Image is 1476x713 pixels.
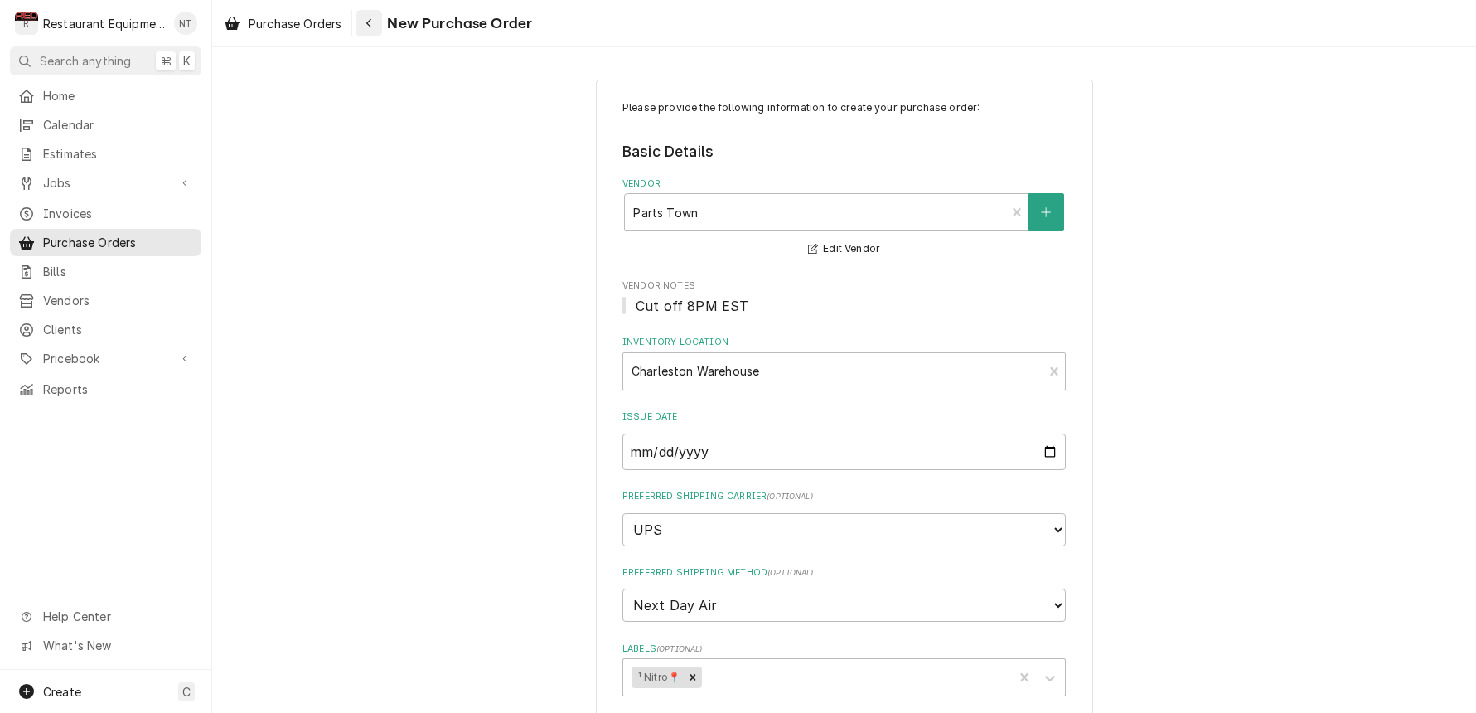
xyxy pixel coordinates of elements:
span: Purchase Orders [43,234,193,251]
span: Clients [43,321,193,338]
span: Purchase Orders [249,15,341,32]
div: NT [174,12,197,35]
span: Vendor Notes [622,279,1066,293]
div: R [15,12,38,35]
span: K [183,52,191,70]
span: Search anything [40,52,131,70]
div: Vendor Notes [622,279,1066,315]
a: Go to What's New [10,632,201,659]
a: Go to Help Center [10,603,201,630]
label: Issue Date [622,410,1066,424]
a: Calendar [10,111,201,138]
button: Search anything⌘K [10,46,201,75]
p: Please provide the following information to create your purchase order: [622,100,1066,115]
div: Restaurant Equipment Diagnostics [43,15,165,32]
a: Clients [10,316,201,343]
div: Vendor [622,177,1066,259]
div: Restaurant Equipment Diagnostics's Avatar [15,12,38,35]
span: Calendar [43,116,193,133]
a: Invoices [10,200,201,227]
span: Estimates [43,145,193,162]
span: Jobs [43,174,168,192]
button: Edit Vendor [806,239,883,259]
div: Inventory Location [622,336,1066,390]
span: New Purchase Order [382,12,532,35]
span: Reports [43,381,193,398]
span: ⌘ [160,52,172,70]
span: Cut off 8PM EST [636,298,748,314]
a: Bills [10,258,201,285]
div: Preferred Shipping Method [622,566,1066,622]
span: Invoices [43,205,193,222]
legend: Basic Details [622,141,1066,162]
span: ( optional ) [767,568,814,577]
a: Purchase Orders [217,10,348,37]
div: Issue Date [622,410,1066,469]
input: yyyy-mm-dd [622,434,1066,470]
div: ¹ Nitro📍 [632,667,684,688]
div: Remove ¹ Nitro📍 [684,667,702,688]
span: Create [43,685,81,699]
a: Go to Pricebook [10,345,201,372]
div: Labels [622,643,1066,696]
button: Navigate back [356,10,382,36]
a: Go to Jobs [10,169,201,196]
a: Vendors [10,287,201,314]
label: Vendor [622,177,1066,191]
label: Preferred Shipping Method [622,566,1066,580]
a: Estimates [10,140,201,167]
span: C [182,683,191,701]
span: Pricebook [43,350,168,367]
a: Reports [10,376,201,403]
span: What's New [43,637,191,654]
div: Nick Tussey's Avatar [174,12,197,35]
span: Vendor Notes [622,296,1066,316]
span: Bills [43,263,193,280]
a: Purchase Orders [10,229,201,256]
span: ( optional ) [656,644,703,653]
span: Vendors [43,292,193,309]
span: Home [43,87,193,104]
svg: Create New Vendor [1041,206,1051,218]
span: ( optional ) [767,492,813,501]
button: Create New Vendor [1028,193,1063,231]
a: Home [10,82,201,109]
label: Inventory Location [622,336,1066,349]
div: Preferred Shipping Carrier [622,490,1066,546]
label: Labels [622,643,1066,656]
span: Help Center [43,608,191,625]
label: Preferred Shipping Carrier [622,490,1066,503]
